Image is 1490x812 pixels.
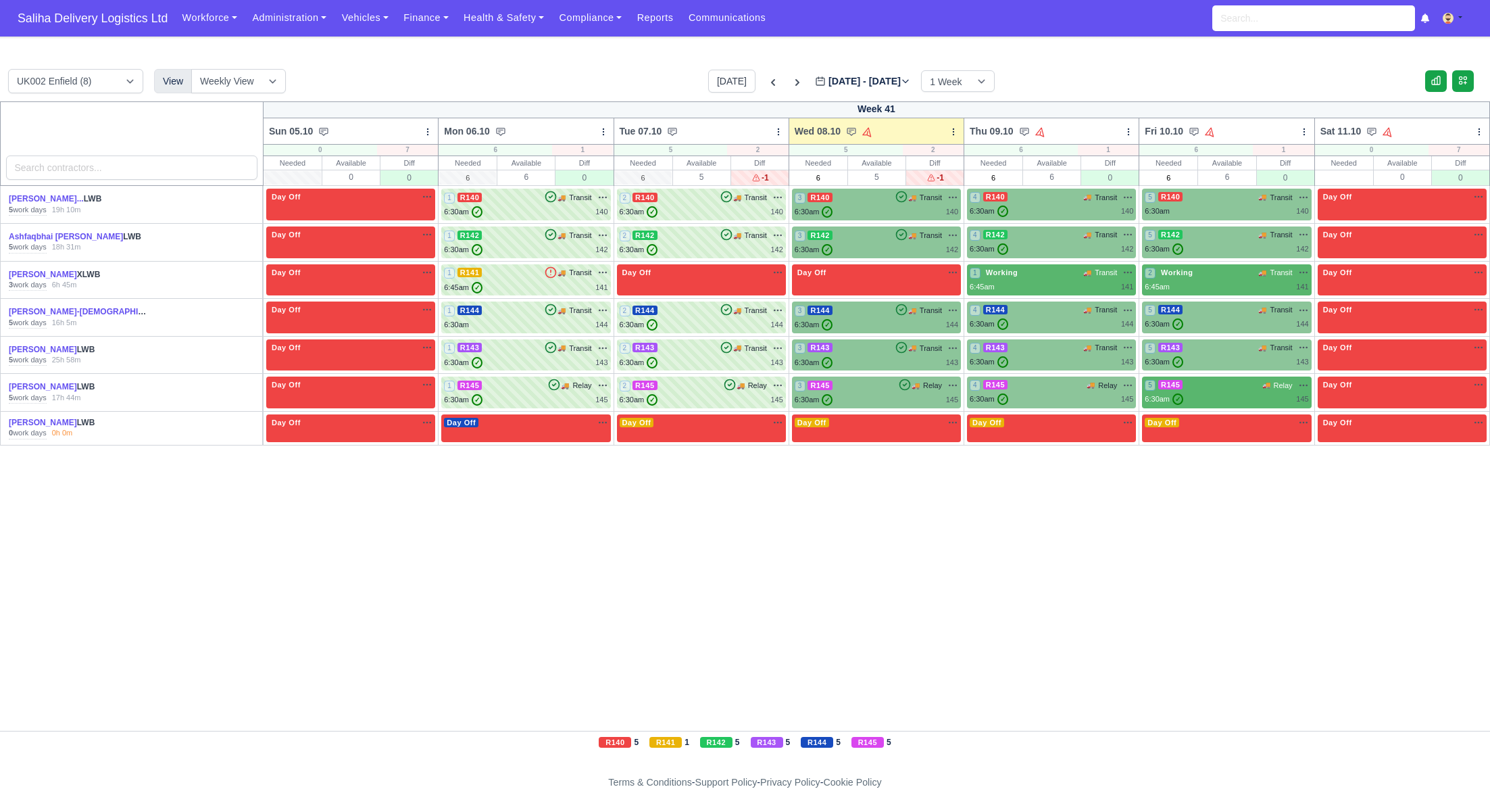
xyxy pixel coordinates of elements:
span: 🚚 [557,343,566,353]
div: 0 [1315,145,1429,156]
div: 5 [848,170,905,184]
span: Day Off [1320,230,1355,239]
span: Transit [745,192,767,204]
span: Relay [923,380,942,391]
span: 5 [1145,343,1156,354]
span: R144 [457,306,482,315]
div: 6 [1023,170,1081,184]
div: 1 [552,145,613,156]
a: [PERSON_NAME] [9,270,77,279]
div: 143 [1296,356,1308,368]
span: Relay [1274,380,1293,391]
div: 0 [380,170,438,185]
span: R140 [457,193,482,202]
a: Compliance [551,5,629,31]
span: ✓ [997,243,1008,255]
div: 6:30am [444,244,482,256]
div: 143 [946,357,958,368]
div: work days [9,318,47,329]
span: 2 [620,381,630,391]
span: 4 [970,230,980,241]
div: 141 [595,282,607,293]
span: 🚚 [908,343,916,353]
span: ✓ [822,244,833,256]
span: Day Off [1320,380,1355,389]
span: Relay [572,380,591,391]
a: Vehicles [334,5,396,31]
div: Needed [439,156,497,170]
span: R142 [983,230,1008,239]
div: 144 [946,319,958,331]
span: Transit [745,343,767,354]
a: [PERSON_NAME] [9,345,77,354]
span: Tue 07.10 [620,124,662,138]
a: Reports [629,5,680,31]
span: 🚚 [908,231,916,241]
span: 🚚 [1083,230,1091,240]
div: 6:30am [444,319,469,331]
div: 0h 0m [52,428,73,439]
div: Needed [1139,156,1197,170]
span: 🚚 [1083,192,1091,202]
span: R144 [983,305,1008,314]
a: Privacy Policy [760,777,820,788]
span: Saliha Delivery Logistics Ltd [11,5,174,32]
span: 🚚 [557,306,566,316]
a: Administration [245,5,334,31]
div: 143 [595,357,607,368]
div: 6:30am [1145,206,1170,217]
span: Transit [569,343,591,354]
div: Needed [614,156,672,170]
div: 6:30am [620,244,658,256]
div: 7 [1429,145,1489,156]
span: 🚚 [1258,343,1266,353]
div: work days [9,205,47,216]
span: 1 [444,231,455,241]
span: 🚚 [1262,380,1270,390]
span: Transit [745,230,767,241]
span: ✓ [822,319,833,331]
div: LWB [9,193,149,205]
div: 6:45am [970,281,995,293]
span: 🚚 [561,381,569,391]
span: ✓ [822,357,833,368]
span: ✓ [472,206,482,218]
span: Sat 11.10 [1320,124,1362,138]
span: Transit [1095,192,1117,204]
span: R141 [457,268,482,277]
span: Transit [569,192,591,204]
div: 6:30am [795,357,833,368]
strong: 5 [9,318,13,327]
span: 3 [795,381,805,391]
span: Day Off [1320,305,1355,314]
span: 5 [1145,230,1156,241]
span: R143 [632,343,657,352]
span: 5 [1145,192,1156,203]
div: 142 [770,244,783,256]
span: ✓ [472,357,482,368]
span: Transit [1095,267,1117,279]
div: 144 [595,319,607,331]
span: 1 [444,268,455,279]
span: R144 [1158,305,1183,314]
span: ✓ [997,318,1008,330]
a: Ashfaqbhai [PERSON_NAME] [9,232,123,241]
input: Search... [1212,5,1415,31]
div: 6 [497,170,555,184]
div: 142 [946,244,958,256]
strong: 3 [9,281,13,289]
div: work days [9,280,47,291]
span: R140 [1158,192,1183,201]
div: LWB [9,344,149,356]
div: 143 [1121,356,1133,368]
label: [DATE] - [DATE] [815,74,910,89]
span: Transit [1270,192,1292,204]
span: R145 [632,381,657,390]
span: 2 [620,231,630,241]
strong: 5 [9,243,13,251]
div: 141 [1296,281,1308,293]
span: ✓ [822,206,833,218]
strong: 5 [9,206,13,214]
span: 1 [970,268,980,279]
div: 5 [789,145,903,156]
